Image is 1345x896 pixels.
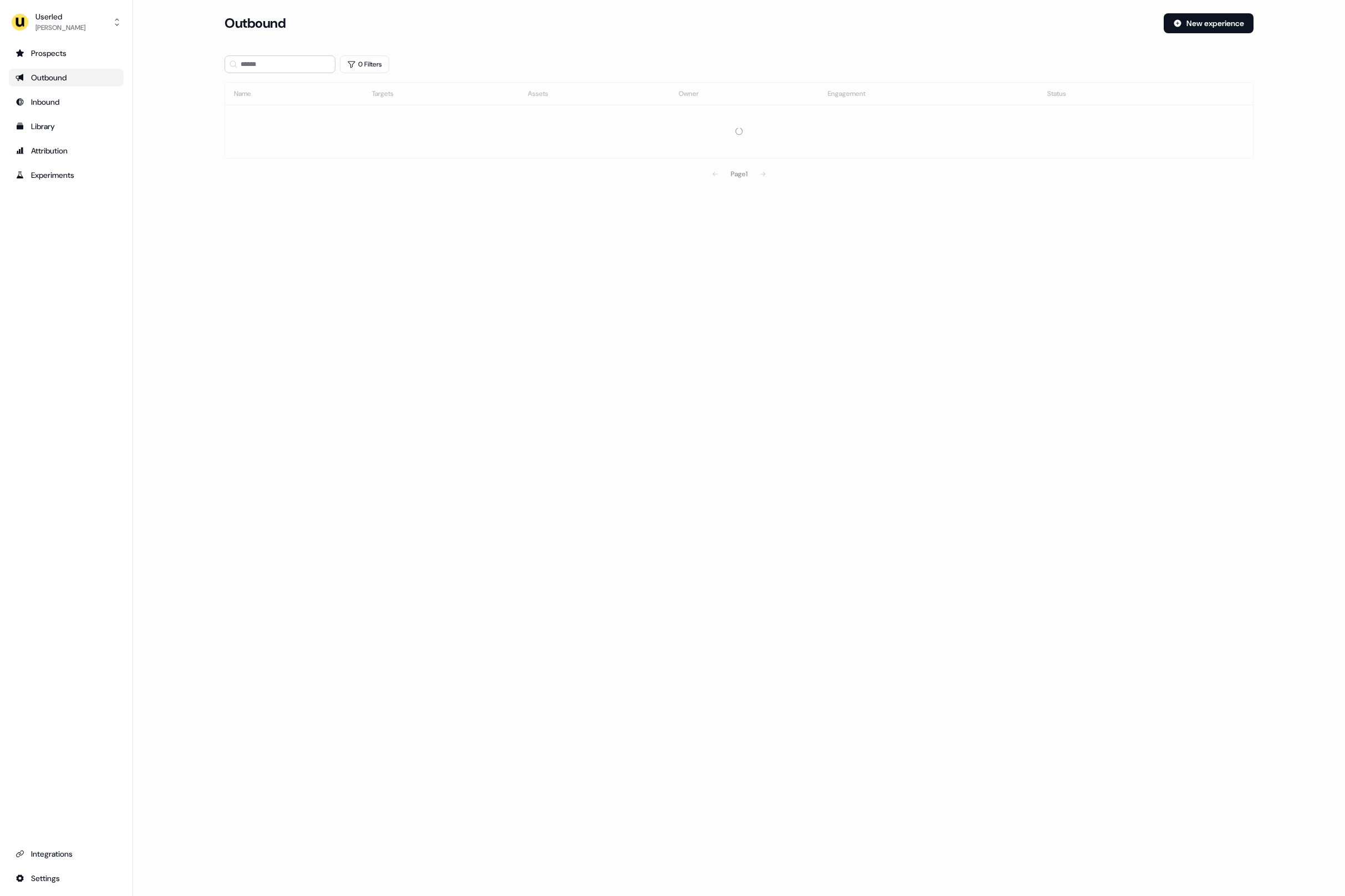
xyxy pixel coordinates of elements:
h3: Outbound [225,15,286,32]
div: Settings [16,873,117,884]
a: Go to templates [9,117,124,135]
div: Userled [35,11,85,22]
a: Go to integrations [9,845,124,863]
a: Go to experiments [9,166,124,184]
a: Go to integrations [9,869,124,887]
button: Userled[PERSON_NAME] [9,9,124,35]
div: Library [16,121,117,132]
a: Go to prospects [9,44,124,62]
div: Attribution [16,145,117,156]
a: Go to attribution [9,142,124,160]
div: Outbound [16,72,117,83]
div: Integrations [16,848,117,859]
div: Experiments [16,170,117,181]
div: [PERSON_NAME] [35,22,85,33]
div: Prospects [16,48,117,59]
a: Go to outbound experience [9,69,124,86]
button: New experience [1164,13,1254,33]
div: Inbound [16,96,117,107]
a: Go to Inbound [9,93,124,111]
button: 0 Filters [340,55,389,73]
